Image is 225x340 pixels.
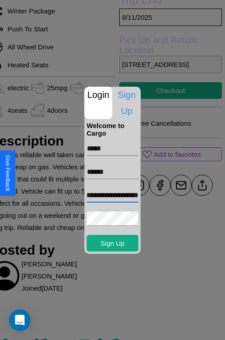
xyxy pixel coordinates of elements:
[85,87,112,103] p: Login
[87,235,139,252] button: Sign Up
[87,122,139,137] h4: Welcome to Cargo
[9,309,31,331] div: Open Intercom Messenger
[4,155,11,191] div: Give Feedback
[113,87,141,119] p: Sign Up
